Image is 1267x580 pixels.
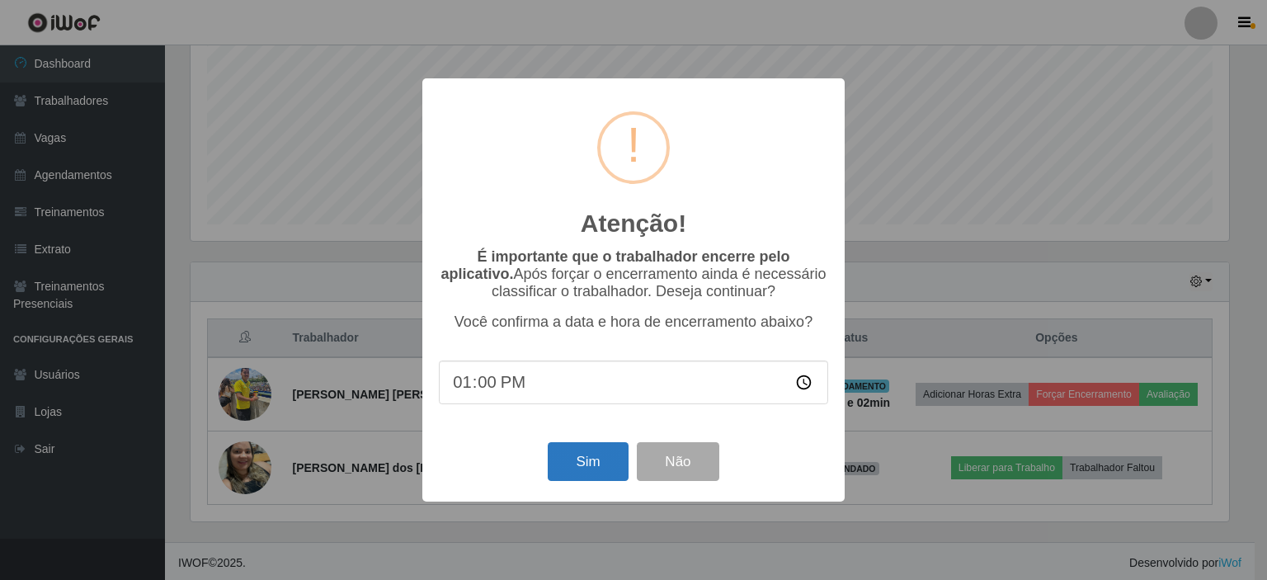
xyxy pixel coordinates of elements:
h2: Atenção! [581,209,686,238]
p: Após forçar o encerramento ainda é necessário classificar o trabalhador. Deseja continuar? [439,248,828,300]
button: Sim [548,442,628,481]
p: Você confirma a data e hora de encerramento abaixo? [439,314,828,331]
b: É importante que o trabalhador encerre pelo aplicativo. [440,248,789,282]
button: Não [637,442,718,481]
